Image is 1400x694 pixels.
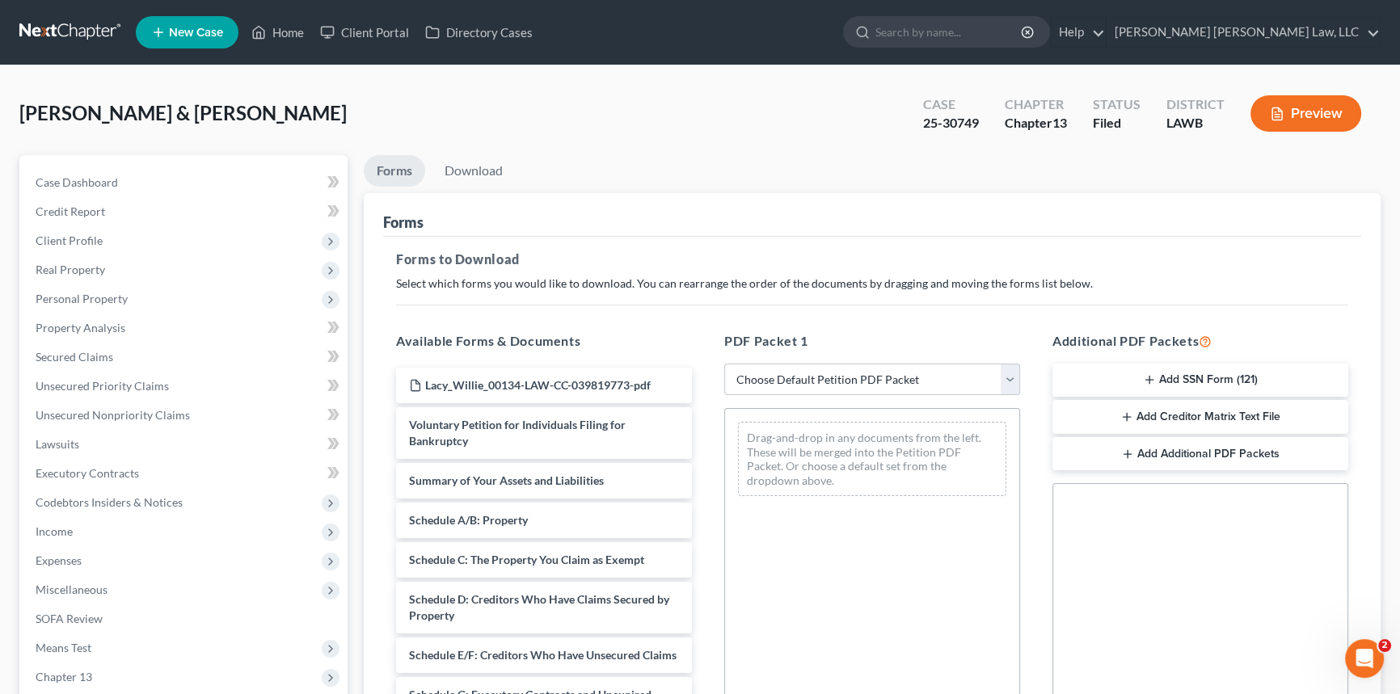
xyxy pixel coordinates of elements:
[23,168,348,197] a: Case Dashboard
[36,321,125,334] span: Property Analysis
[409,592,669,622] span: Schedule D: Creditors Who Have Claims Secured by Property
[409,513,528,527] span: Schedule A/B: Property
[425,378,651,392] span: Lacy_Willie_00134-LAW-CC-039819773-pdf
[1093,95,1141,114] div: Status
[1052,437,1348,471] button: Add Additional PDF Packets
[1005,95,1067,114] div: Chapter
[243,18,312,47] a: Home
[36,292,128,305] span: Personal Property
[23,459,348,488] a: Executory Contracts
[409,473,604,487] span: Summary of Your Assets and Liabilities
[1052,331,1348,351] h5: Additional PDF Packets
[36,612,103,625] span: SOFA Review
[36,495,183,509] span: Codebtors Insiders & Notices
[1051,18,1105,47] a: Help
[169,27,223,39] span: New Case
[1250,95,1361,132] button: Preview
[36,437,79,451] span: Lawsuits
[1052,115,1067,130] span: 13
[1166,114,1225,132] div: LAWB
[1345,639,1384,678] iframe: Intercom live chat
[432,155,516,187] a: Download
[23,372,348,401] a: Unsecured Priority Claims
[923,95,979,114] div: Case
[364,155,425,187] a: Forms
[36,408,190,422] span: Unsecured Nonpriority Claims
[875,17,1023,47] input: Search by name...
[738,422,1006,496] div: Drag-and-drop in any documents from the left. These will be merged into the Petition PDF Packet. ...
[724,331,1020,351] h5: PDF Packet 1
[1005,114,1067,132] div: Chapter
[312,18,417,47] a: Client Portal
[23,343,348,372] a: Secured Claims
[23,430,348,459] a: Lawsuits
[409,648,677,662] span: Schedule E/F: Creditors Who Have Unsecured Claims
[36,524,73,538] span: Income
[23,197,348,226] a: Credit Report
[409,418,626,448] span: Voluntary Petition for Individuals Filing for Bankruptcy
[36,350,113,364] span: Secured Claims
[23,313,348,343] a: Property Analysis
[1166,95,1225,114] div: District
[396,331,692,351] h5: Available Forms & Documents
[36,204,105,218] span: Credit Report
[36,670,92,683] span: Chapter 13
[23,401,348,430] a: Unsecured Nonpriority Claims
[923,114,979,132] div: 25-30749
[36,641,91,654] span: Means Test
[396,275,1348,292] p: Select which forms you would like to download. You can rearrange the order of the documents by dr...
[36,263,105,276] span: Real Property
[417,18,541,47] a: Directory Cases
[1107,18,1380,47] a: [PERSON_NAME] [PERSON_NAME] Law, LLC
[36,553,82,567] span: Expenses
[36,466,139,480] span: Executory Contracts
[23,604,348,633] a: SOFA Review
[409,553,644,566] span: Schedule C: The Property You Claim as Exempt
[36,233,103,247] span: Client Profile
[36,583,108,596] span: Miscellaneous
[1093,114,1141,132] div: Filed
[383,212,424,232] div: Forms
[1052,400,1348,434] button: Add Creditor Matrix Text File
[1052,364,1348,397] button: Add SSN Form (121)
[19,101,347,124] span: [PERSON_NAME] & [PERSON_NAME]
[396,250,1348,269] h5: Forms to Download
[36,175,118,189] span: Case Dashboard
[1378,639,1391,652] span: 2
[36,379,169,393] span: Unsecured Priority Claims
